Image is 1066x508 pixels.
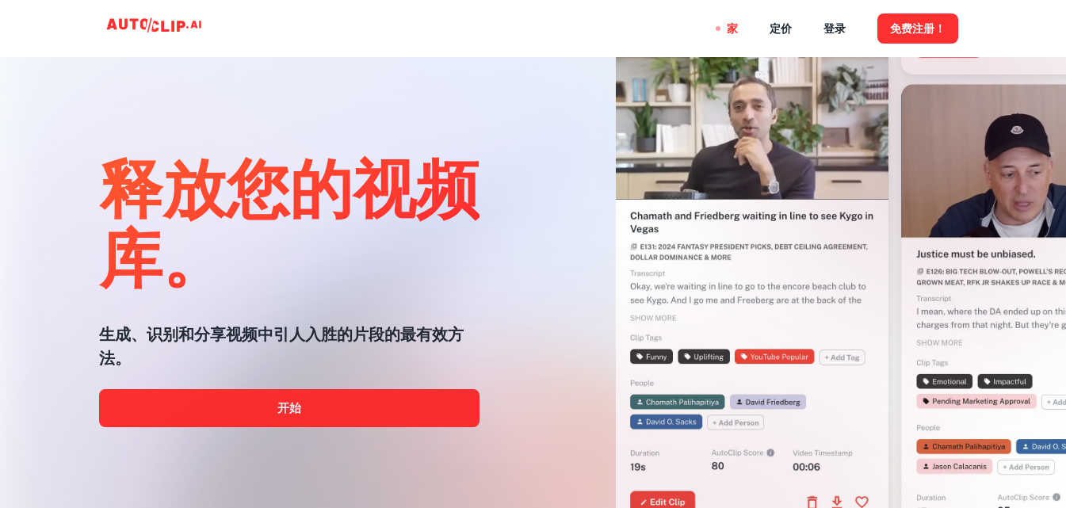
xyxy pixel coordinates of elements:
font: 家 [727,23,738,36]
font: 释放您的视频库。 [99,148,480,294]
font: 生成、识别和分享视频中引人入胜的片段的最有效方法。 [99,325,464,368]
a: 开始 [99,389,480,427]
button: 免费注册！ [877,13,958,43]
font: 免费注册！ [890,23,946,36]
font: 定价 [770,23,792,36]
font: 登录 [823,23,846,36]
